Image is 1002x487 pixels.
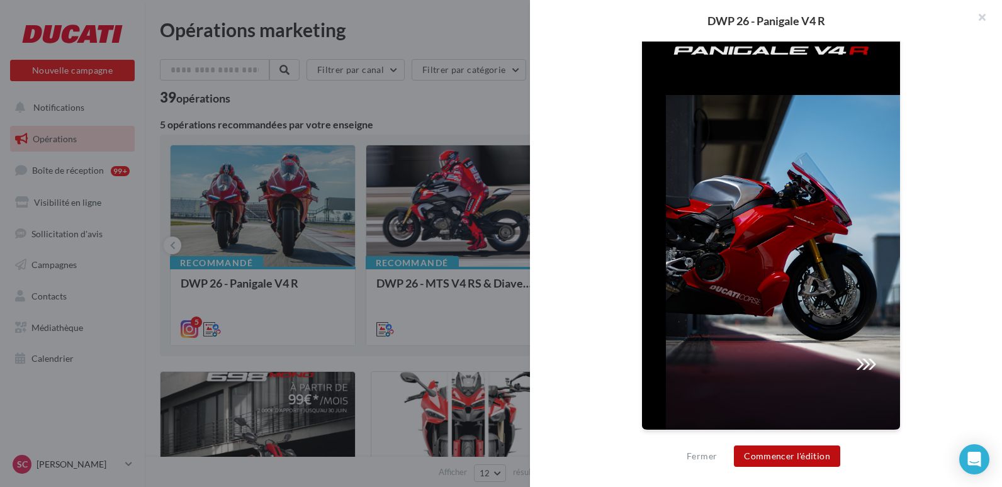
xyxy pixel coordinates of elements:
[959,444,989,474] div: Open Intercom Messenger
[682,449,722,464] button: Fermer
[641,430,901,447] div: La prévisualisation est non-contractuelle
[734,445,840,467] button: Commencer l'édition
[550,15,982,26] div: DWP 26 - Panigale V4 R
